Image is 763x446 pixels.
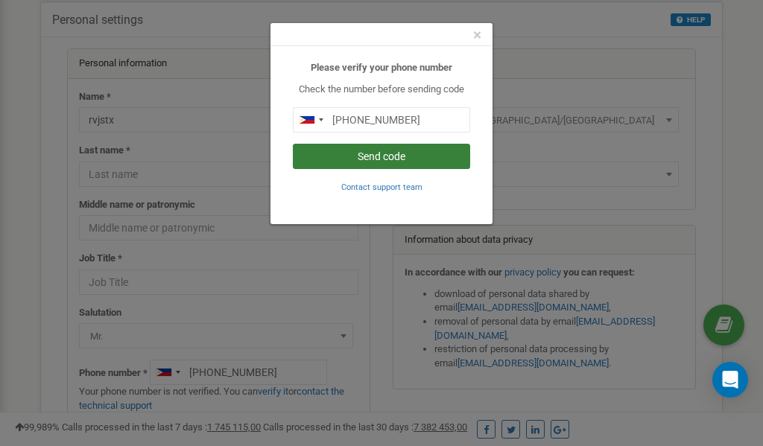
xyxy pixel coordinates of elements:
[341,181,422,192] a: Contact support team
[473,28,481,43] button: Close
[473,26,481,44] span: ×
[293,83,470,97] p: Check the number before sending code
[311,62,452,73] b: Please verify your phone number
[294,108,328,132] div: Telephone country code
[293,144,470,169] button: Send code
[712,362,748,398] div: Open Intercom Messenger
[341,182,422,192] small: Contact support team
[293,107,470,133] input: 0905 123 4567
